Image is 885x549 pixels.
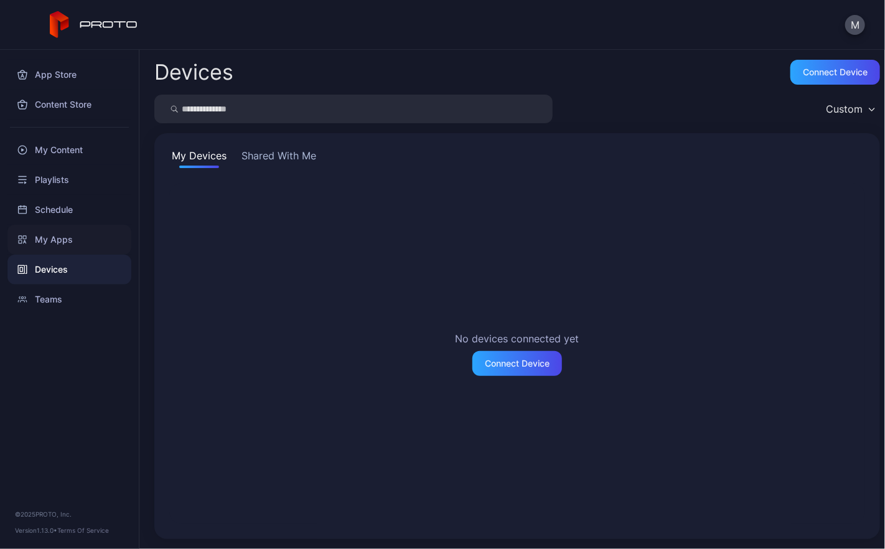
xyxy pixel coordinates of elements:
h2: No devices connected yet [456,331,579,346]
a: My Apps [7,225,131,255]
a: Teams [7,284,131,314]
button: Connect Device [472,351,562,376]
a: Schedule [7,195,131,225]
button: Shared With Me [239,148,319,168]
span: Version 1.13.0 • [15,527,57,534]
button: M [845,15,865,35]
div: Custom [826,103,863,115]
div: Connect Device [485,359,550,368]
button: My Devices [169,148,229,168]
a: Devices [7,255,131,284]
a: App Store [7,60,131,90]
a: Terms Of Service [57,527,109,534]
div: Connect device [803,67,868,77]
h2: Devices [154,61,233,83]
a: Playlists [7,165,131,195]
a: My Content [7,135,131,165]
button: Custom [820,95,880,123]
button: Connect device [790,60,880,85]
a: Content Store [7,90,131,120]
div: © 2025 PROTO, Inc. [15,509,124,519]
